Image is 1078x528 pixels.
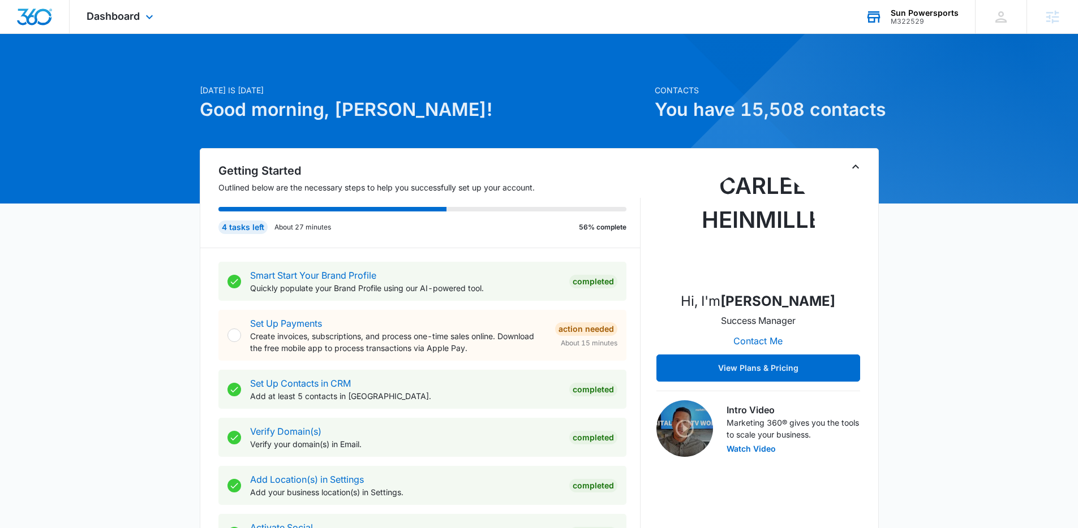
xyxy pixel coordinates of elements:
[721,314,796,327] p: Success Manager
[727,417,860,440] p: Marketing 360® gives you the tools to scale your business.
[681,291,835,311] p: Hi, I'm
[250,318,322,329] a: Set Up Payments
[218,220,268,234] div: 4 tasks left
[722,327,794,354] button: Contact Me
[555,322,617,336] div: Action Needed
[250,378,351,389] a: Set Up Contacts in CRM
[200,96,648,123] h1: Good morning, [PERSON_NAME]!
[569,275,617,288] div: Completed
[250,282,560,294] p: Quickly populate your Brand Profile using our AI-powered tool.
[720,293,835,309] strong: [PERSON_NAME]
[655,96,879,123] h1: You have 15,508 contacts
[200,84,648,96] p: [DATE] is [DATE]
[274,222,331,232] p: About 27 minutes
[569,383,617,396] div: Completed
[250,426,321,437] a: Verify Domain(s)
[656,400,713,457] img: Intro Video
[250,270,376,281] a: Smart Start Your Brand Profile
[218,162,641,179] h2: Getting Started
[218,181,641,193] p: Outlined below are the necessary steps to help you successfully set up your account.
[702,169,815,282] img: Carlee Heinmiller
[656,354,860,382] button: View Plans & Pricing
[727,403,860,417] h3: Intro Video
[250,474,364,485] a: Add Location(s) in Settings
[569,431,617,444] div: Completed
[849,160,862,174] button: Toggle Collapse
[891,18,959,25] div: account id
[891,8,959,18] div: account name
[250,438,560,450] p: Verify your domain(s) in Email.
[250,486,560,498] p: Add your business location(s) in Settings.
[655,84,879,96] p: Contacts
[727,445,776,453] button: Watch Video
[561,338,617,348] span: About 15 minutes
[569,479,617,492] div: Completed
[87,10,140,22] span: Dashboard
[250,330,546,354] p: Create invoices, subscriptions, and process one-time sales online. Download the free mobile app t...
[579,222,626,232] p: 56% complete
[250,390,560,402] p: Add at least 5 contacts in [GEOGRAPHIC_DATA].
